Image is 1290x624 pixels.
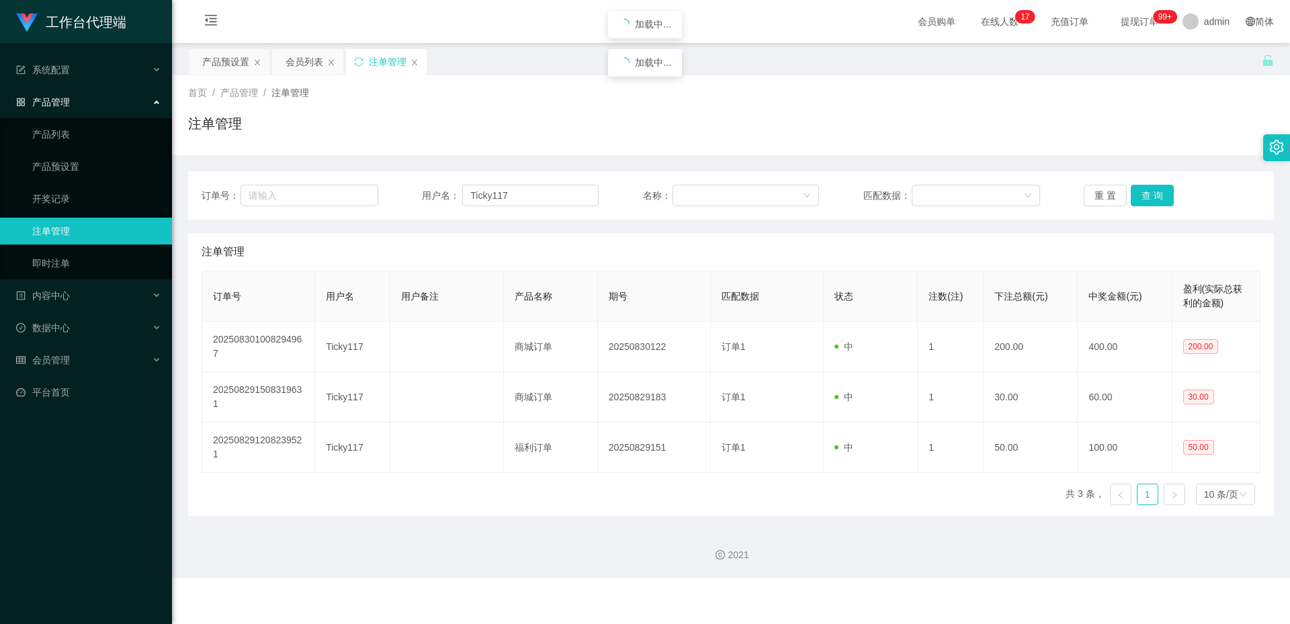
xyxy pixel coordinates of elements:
[188,87,207,98] span: 首页
[327,58,335,66] i: 图标: close
[16,64,70,75] span: 系统配置
[504,372,598,422] td: 商城订单
[1137,484,1158,504] a: 1
[716,550,725,560] i: 图标: copyright
[515,291,552,302] span: 产品名称
[326,291,354,302] span: 用户名
[918,372,984,422] td: 1
[32,218,161,244] a: 注单管理
[918,322,984,372] td: 1
[863,189,912,203] span: 匹配数据：
[598,372,711,422] td: 20250829183
[598,322,711,372] td: 20250830122
[16,355,70,365] span: 会员管理
[411,58,419,66] i: 图标: close
[1021,10,1025,24] p: 1
[834,442,853,453] span: 中
[46,1,126,44] h1: 工作台代理端
[422,189,462,203] span: 用户名：
[619,57,630,68] i: icon: loading
[188,1,234,44] i: 图标: menu-fold
[16,323,26,332] i: 图标: check-circle-o
[1078,422,1172,473] td: 100.00
[918,422,984,473] td: 1
[1078,322,1172,372] td: 400.00
[1114,17,1165,26] span: 提现订单
[635,19,671,30] span: 加载中...
[32,153,161,180] a: 产品预设置
[834,341,853,352] span: 中
[401,291,439,302] span: 用户备注
[1204,484,1238,504] div: 10 条/页
[722,291,759,302] span: 匹配数据
[1025,10,1030,24] p: 7
[202,189,241,203] span: 订单号：
[1183,339,1219,354] span: 200.00
[504,322,598,372] td: 商城订单
[212,87,215,98] span: /
[1183,440,1214,455] span: 50.00
[1170,491,1178,499] i: 图标: right
[722,341,746,352] span: 订单1
[504,422,598,473] td: 福利订单
[16,291,26,300] i: 图标: profile
[213,291,241,302] span: 订单号
[619,19,630,30] i: icon: loading
[16,16,126,27] a: 工作台代理端
[32,250,161,277] a: 即时注单
[16,322,70,333] span: 数据中心
[994,291,1047,302] span: 下注总额(元)
[984,372,1078,422] td: 30.00
[16,355,26,365] i: 图标: table
[1164,484,1185,505] li: 下一页
[16,290,70,301] span: 内容中心
[1246,17,1255,26] i: 图标: global
[834,291,853,302] span: 状态
[16,65,26,75] i: 图标: form
[1183,390,1214,404] span: 30.00
[32,185,161,212] a: 开奖记录
[188,114,242,134] h1: 注单管理
[354,57,363,66] i: 图标: sync
[16,97,70,107] span: 产品管理
[1088,291,1142,302] span: 中奖金额(元)
[984,422,1078,473] td: 50.00
[635,57,671,68] span: 加载中...
[220,87,258,98] span: 产品管理
[834,392,853,402] span: 中
[803,191,811,201] i: 图标: down
[609,291,628,302] span: 期号
[722,442,746,453] span: 订单1
[315,372,390,422] td: Ticky117
[974,17,1025,26] span: 在线人数
[271,87,309,98] span: 注单管理
[598,422,711,473] td: 20250829151
[202,422,315,473] td: 202508291208239521
[202,244,245,260] span: 注单管理
[183,548,1279,562] div: 2021
[286,49,323,75] div: 会员列表
[1110,484,1131,505] li: 上一页
[643,189,673,203] span: 名称：
[1078,372,1172,422] td: 60.00
[1183,283,1243,308] span: 盈利(实际总获利的金额)
[1015,10,1035,24] sup: 17
[16,97,26,107] i: 图标: appstore-o
[263,87,266,98] span: /
[462,185,599,206] input: 请输入
[202,372,315,422] td: 202508291508319631
[16,13,38,32] img: logo.9652507e.png
[1153,10,1177,24] sup: 1016
[1066,484,1105,505] li: 共 3 条，
[32,121,161,148] a: 产品列表
[1084,185,1127,206] button: 重 置
[369,49,406,75] div: 注单管理
[1269,140,1284,154] i: 图标: setting
[202,322,315,372] td: 202508301008294967
[1024,191,1032,201] i: 图标: down
[315,322,390,372] td: Ticky117
[1262,54,1274,66] i: 图标: unlock
[241,185,378,206] input: 请输入
[16,379,161,406] a: 图标: dashboard平台首页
